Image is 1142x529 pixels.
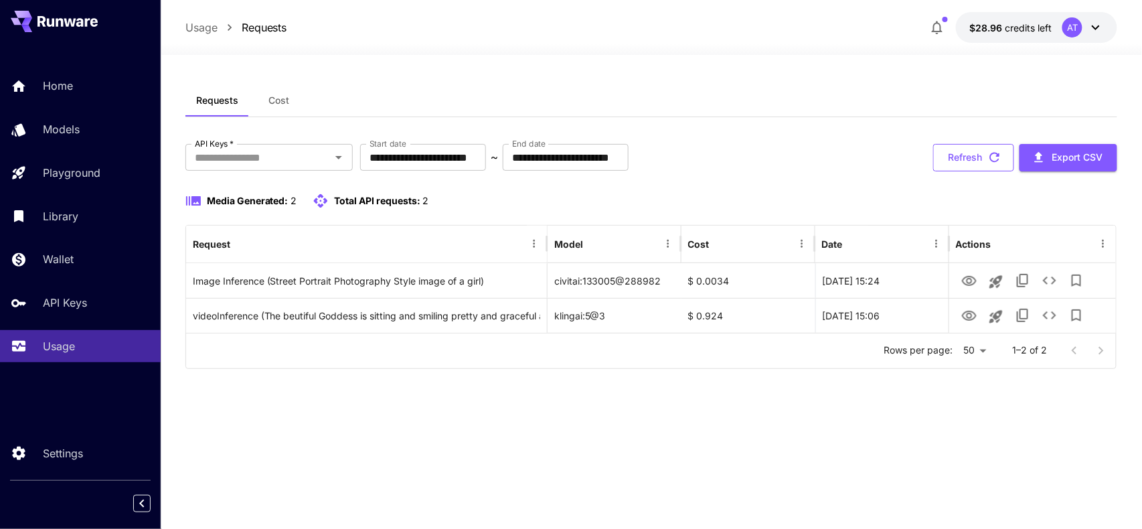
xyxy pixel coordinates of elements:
button: Menu [525,234,544,253]
div: klingai:5@3 [548,298,681,333]
div: 24 Sep, 2025 15:24 [815,263,949,298]
button: Add to library [1063,302,1090,329]
button: Launch in playground [983,269,1009,295]
button: Menu [659,234,677,253]
button: Copy TaskUUID [1009,267,1036,294]
div: Actions [956,238,991,250]
button: Launch in playground [983,303,1009,330]
div: Date [822,238,843,250]
label: End date [512,138,546,149]
div: $ 0.924 [681,298,815,333]
button: See details [1036,267,1063,294]
div: Model [554,238,583,250]
div: 50 [959,341,991,360]
label: API Keys [195,138,234,149]
button: Sort [844,234,863,253]
button: Open [329,148,348,167]
p: Library [43,208,78,224]
p: Usage [43,338,75,354]
p: Wallet [43,251,74,267]
p: Rows per page: [884,344,953,357]
button: See details [1036,302,1063,329]
div: 22 Sep, 2025 15:06 [815,298,949,333]
button: Copy TaskUUID [1009,302,1036,329]
span: credits left [1005,22,1052,33]
span: 2 [422,195,428,206]
div: Cost [688,238,710,250]
button: Export CSV [1019,144,1117,171]
p: Playground [43,165,100,181]
p: API Keys [43,295,87,311]
div: AT [1062,17,1082,37]
button: Sort [711,234,730,253]
div: Collapse sidebar [143,492,161,516]
button: Menu [927,234,946,253]
button: Add to library [1063,267,1090,294]
label: Start date [370,138,406,149]
span: Total API requests: [334,195,420,206]
div: Request [193,238,230,250]
button: Collapse sidebar [133,495,151,512]
button: View [956,267,983,294]
button: Sort [232,234,250,253]
p: 1–2 of 2 [1013,344,1048,357]
p: Settings [43,445,83,461]
button: Sort [584,234,603,253]
button: View [956,301,983,329]
button: Menu [793,234,811,253]
nav: breadcrumb [185,19,287,35]
a: Requests [242,19,287,35]
span: Media Generated: [207,195,289,206]
div: Click to copy prompt [193,264,540,298]
a: Usage [185,19,218,35]
p: Models [43,121,80,137]
p: ~ [491,149,498,165]
div: $ 0.0034 [681,263,815,298]
div: civitai:133005@288982 [548,263,681,298]
span: $28.96 [969,22,1005,33]
button: $28.95611AT [956,12,1117,43]
div: $28.95611 [969,21,1052,35]
span: Cost [268,94,289,106]
button: Menu [1094,234,1113,253]
span: Requests [196,94,238,106]
span: 2 [291,195,297,206]
div: Click to copy prompt [193,299,540,333]
button: Refresh [933,144,1014,171]
p: Home [43,78,73,94]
